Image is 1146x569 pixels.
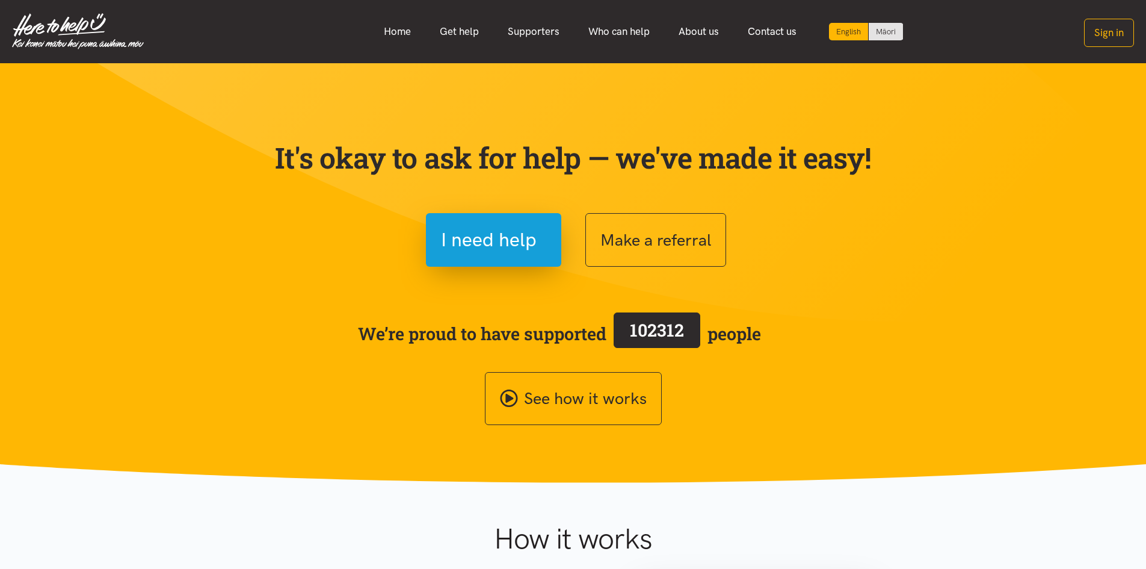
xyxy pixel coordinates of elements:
span: We’re proud to have supported people [358,310,761,357]
a: 102312 [606,310,707,357]
a: About us [664,19,733,45]
a: Supporters [493,19,574,45]
img: Home [12,13,144,49]
h1: How it works [377,521,769,556]
a: Home [369,19,425,45]
button: Sign in [1084,19,1134,47]
button: I need help [426,213,561,267]
a: Who can help [574,19,664,45]
a: Switch to Te Reo Māori [869,23,903,40]
a: Get help [425,19,493,45]
span: 102312 [630,319,684,341]
div: Language toggle [829,23,904,40]
a: See how it works [485,372,662,426]
div: Current language [829,23,869,40]
p: It's okay to ask for help — we've made it easy! [273,140,874,175]
button: Make a referral [585,213,726,267]
span: I need help [441,225,537,255]
a: Contact us [733,19,811,45]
